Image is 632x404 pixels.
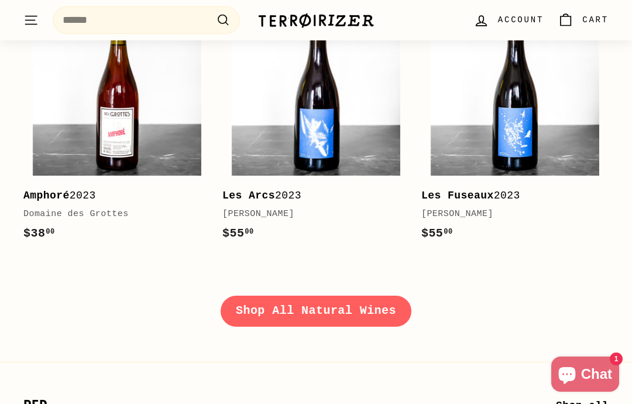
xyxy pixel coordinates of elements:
[498,13,544,26] span: Account
[222,227,254,240] span: $55
[421,207,597,221] div: [PERSON_NAME]
[582,13,609,26] span: Cart
[46,228,54,236] sup: 00
[23,227,55,240] span: $38
[245,228,253,236] sup: 00
[222,207,398,221] div: [PERSON_NAME]
[23,187,199,204] div: 2023
[444,228,452,236] sup: 00
[421,190,494,201] b: Les Fuseaux
[23,207,199,221] div: Domaine des Grottes
[466,3,551,37] a: Account
[221,296,411,326] a: Shop All Natural Wines
[548,357,623,395] inbox-online-store-chat: Shopify online store chat
[551,3,616,37] a: Cart
[421,227,453,240] span: $55
[421,187,597,204] div: 2023
[222,187,398,204] div: 2023
[23,190,70,201] b: Amphoré
[222,190,275,201] b: Les Arcs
